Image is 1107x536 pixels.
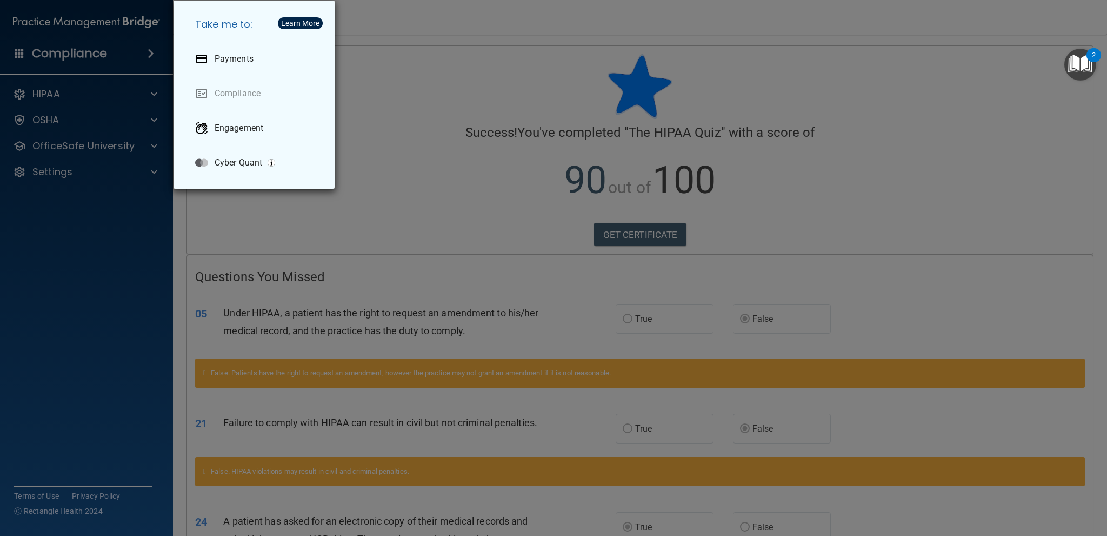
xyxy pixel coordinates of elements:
[215,54,254,64] p: Payments
[186,148,326,178] a: Cyber Quant
[186,113,326,143] a: Engagement
[281,19,319,27] div: Learn More
[186,44,326,74] a: Payments
[1092,55,1096,69] div: 2
[1053,461,1094,502] iframe: Drift Widget Chat Controller
[1064,49,1096,81] button: Open Resource Center, 2 new notifications
[278,17,323,29] button: Learn More
[215,157,262,168] p: Cyber Quant
[186,9,326,39] h5: Take me to:
[215,123,263,134] p: Engagement
[186,78,326,109] a: Compliance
